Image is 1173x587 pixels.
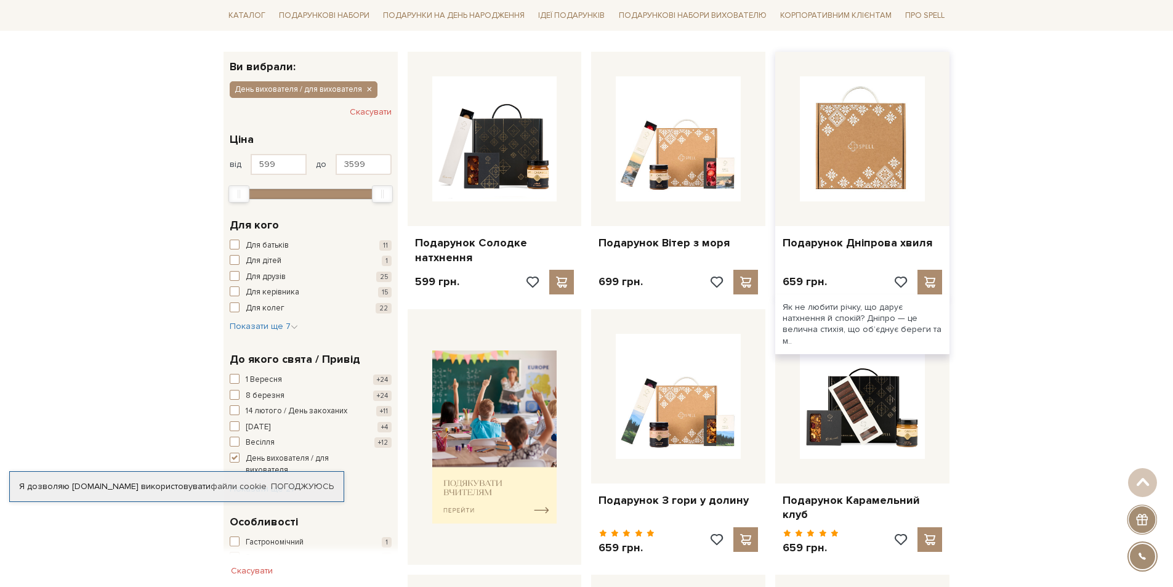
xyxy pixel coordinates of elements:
[230,405,392,418] button: 14 лютого / День закоханих +11
[376,272,392,282] span: 25
[415,275,459,289] p: 599 грн.
[230,421,392,434] button: [DATE] +4
[382,553,392,563] span: 1
[336,154,392,175] input: Ціна
[230,320,298,333] button: Показати ще 7
[230,390,392,402] button: 8 березня +24
[230,255,392,267] button: Для дітей 1
[246,255,281,267] span: Для дітей
[246,286,299,299] span: Для керівника
[775,5,897,26] a: Корпоративним клієнтам
[246,536,304,549] span: Гастрономічний
[224,561,280,581] button: Скасувати
[599,541,655,555] p: 659 грн.
[432,350,557,524] img: banner
[230,217,279,233] span: Для кого
[10,481,344,492] div: Я дозволяю [DOMAIN_NAME] використовувати
[230,159,241,170] span: від
[274,6,374,25] a: Подарункові набори
[378,287,392,298] span: 15
[246,405,347,418] span: 14 лютого / День закоханих
[533,6,610,25] a: Ідеї подарунків
[599,275,643,289] p: 699 грн.
[230,437,392,449] button: Весілля +12
[246,302,284,315] span: Для колег
[783,275,827,289] p: 659 грн.
[246,437,275,449] span: Весілля
[271,481,334,492] a: Погоджуюсь
[775,294,949,354] div: Як не любити річку, що дарує натхнення й спокій? Дніпро — це велична стихія, що об’єднує береги т...
[224,52,398,72] div: Ви вибрали:
[382,256,392,266] span: 1
[228,185,249,203] div: Min
[378,6,530,25] a: Подарунки на День народження
[374,437,392,448] span: +12
[372,185,393,203] div: Max
[376,406,392,416] span: +11
[382,537,392,548] span: 1
[230,286,392,299] button: Для керівника 15
[246,552,322,564] span: З вином / алкоголем
[316,159,326,170] span: до
[599,493,758,508] a: Подарунок З гори у долину
[251,154,307,175] input: Ціна
[900,6,949,25] a: Про Spell
[246,240,289,252] span: Для батьків
[377,422,392,432] span: +4
[376,303,392,314] span: 22
[783,493,942,522] a: Подарунок Карамельний клуб
[599,236,758,250] a: Подарунок Вітер з моря
[230,321,298,331] span: Показати ще 7
[783,541,839,555] p: 659 грн.
[415,236,574,265] a: Подарунок Солодке натхнення
[230,302,392,315] button: Для колег 22
[230,374,392,386] button: 1 Вересня +24
[614,5,772,26] a: Подарункові набори вихователю
[230,351,360,368] span: До якого свята / Привід
[246,374,282,386] span: 1 Вересня
[246,421,270,434] span: [DATE]
[246,453,358,477] span: День вихователя / для вихователя
[379,240,392,251] span: 11
[230,536,392,549] button: Гастрономічний 1
[224,6,270,25] a: Каталог
[246,271,286,283] span: Для друзів
[373,374,392,385] span: +24
[800,76,925,201] img: Подарунок Дніпрова хвиля
[373,391,392,401] span: +24
[211,481,267,492] a: файли cookie
[230,271,392,283] button: Для друзів 25
[783,236,942,250] a: Подарунок Дніпрова хвиля
[230,514,298,530] span: Особливості
[230,240,392,252] button: Для батьків 11
[230,131,254,148] span: Ціна
[230,453,392,477] button: День вихователя / для вихователя
[230,552,392,564] button: З вином / алкоголем 1
[350,102,392,122] button: Скасувати
[246,390,284,402] span: 8 березня
[235,84,362,95] span: День вихователя / для вихователя
[230,81,377,97] button: День вихователя / для вихователя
